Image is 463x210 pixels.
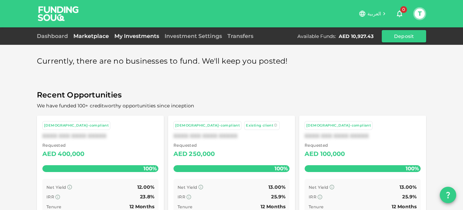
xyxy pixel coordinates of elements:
span: 100% [273,163,290,173]
div: AED [173,149,187,160]
button: 0 [393,7,406,21]
div: XXXX XXX XXXX XXXXX [305,133,421,139]
span: Requested [173,142,215,149]
span: 25.9% [402,194,417,200]
a: Transfers [225,33,256,39]
span: IRR [178,194,185,199]
a: Investment Settings [162,33,225,39]
div: AED [42,149,56,160]
div: [DEMOGRAPHIC_DATA]-compliant [175,123,240,129]
span: IRR [309,194,317,199]
a: My Investments [112,33,162,39]
span: 12.00% [137,184,154,190]
span: 100% [142,163,158,173]
button: Deposit [382,30,426,42]
span: Existing client [246,123,273,128]
span: 23.8% [140,194,154,200]
div: [DEMOGRAPHIC_DATA]-compliant [306,123,371,129]
div: XXXX XXX XXXX XXXXX [173,133,290,139]
button: T [415,9,425,19]
div: AED 10,927.43 [339,33,374,40]
span: Net Yield [46,185,66,190]
span: 12 Months [392,204,417,210]
span: 0 [400,6,407,13]
span: Requested [42,142,85,149]
div: Available Funds : [297,33,336,40]
span: We have funded 100+ creditworthy opportunities since inception [37,103,194,109]
span: Tenure [309,204,323,209]
span: 100% [404,163,421,173]
span: Currently, there are no businesses to fund. We'll keep you posted! [37,55,288,68]
span: 25.9% [271,194,285,200]
span: IRR [46,194,54,199]
div: 400,000 [58,149,84,160]
span: 12 Months [129,204,154,210]
div: XXXX XXX XXXX XXXXX [42,133,158,139]
span: Recent Opportunities [37,89,426,102]
span: Tenure [46,204,61,209]
span: Tenure [178,204,192,209]
span: 12 Months [261,204,285,210]
div: 250,000 [189,149,215,160]
span: 13.00% [399,184,417,190]
div: AED [305,149,319,160]
div: [DEMOGRAPHIC_DATA]-compliant [44,123,109,129]
span: 13.00% [268,184,285,190]
span: Requested [305,142,345,149]
button: question [440,187,456,203]
a: Dashboard [37,33,71,39]
span: Net Yield [178,185,197,190]
div: 100,000 [320,149,345,160]
span: Net Yield [309,185,328,190]
a: Marketplace [71,33,112,39]
span: العربية [367,11,381,17]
